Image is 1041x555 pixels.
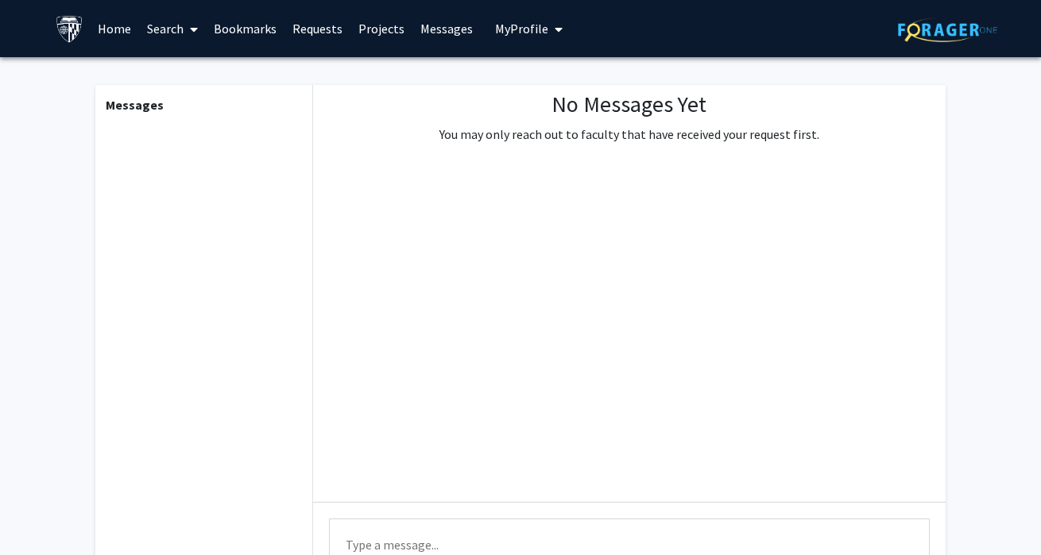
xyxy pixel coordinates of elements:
img: Johns Hopkins University Logo [56,15,83,43]
p: You may only reach out to faculty that have received your request first. [439,125,819,144]
a: Projects [350,1,412,56]
img: ForagerOne Logo [898,17,997,42]
h1: No Messages Yet [439,91,819,118]
iframe: Chat [12,484,68,543]
a: Bookmarks [206,1,284,56]
span: My Profile [495,21,548,37]
a: Home [90,1,139,56]
b: Messages [106,97,164,113]
a: Messages [412,1,481,56]
a: Requests [284,1,350,56]
a: Search [139,1,206,56]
